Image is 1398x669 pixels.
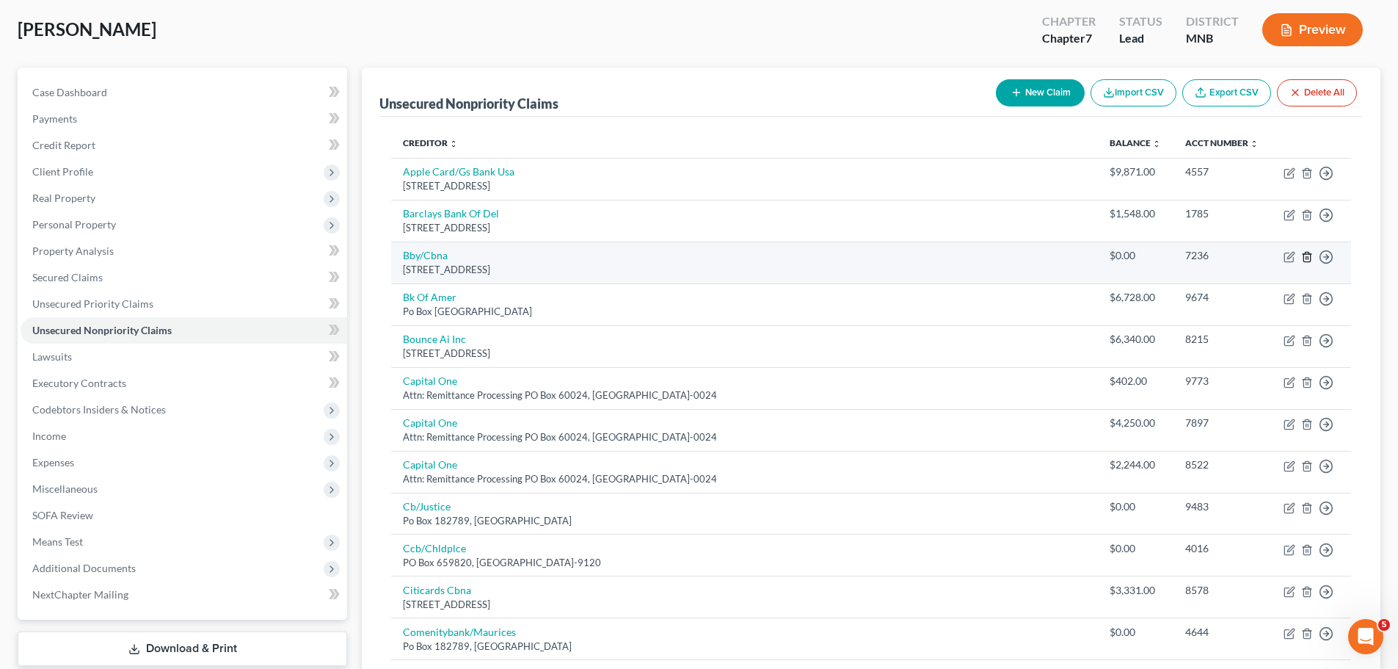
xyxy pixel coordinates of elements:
[1042,30,1096,47] div: Chapter
[403,263,1086,277] div: [STREET_ADDRESS]
[1119,30,1162,47] div: Lead
[403,388,1086,402] div: Attn: Remittance Processing PO Box 60024, [GEOGRAPHIC_DATA]-0024
[1110,583,1162,598] div: $3,331.00
[403,165,514,178] a: Apple Card/Gs Bank Usa
[21,132,347,159] a: Credit Report
[21,370,347,397] a: Executory Contracts
[1110,332,1162,347] div: $6,340.00
[403,221,1086,235] div: [STREET_ADDRESS]
[1348,619,1383,654] iframe: Intercom live chat
[403,305,1086,319] div: Po Box [GEOGRAPHIC_DATA]
[403,291,456,303] a: Bk Of Amer
[32,482,98,495] span: Miscellaneous
[32,403,166,416] span: Codebtors Insiders & Notices
[1110,206,1162,221] div: $1,548.00
[1185,625,1259,640] div: 4644
[1185,206,1259,221] div: 1785
[21,582,347,608] a: NextChapter Mailing
[403,430,1086,444] div: Attn: Remittance Processing PO Box 60024, [GEOGRAPHIC_DATA]-0024
[403,626,516,638] a: Comenitybank/Maurices
[1110,416,1162,430] div: $4,250.00
[403,458,457,471] a: Capital One
[1185,290,1259,305] div: 9674
[21,317,347,344] a: Unsecured Nonpriority Claims
[1119,13,1162,30] div: Status
[1091,79,1176,106] button: Import CSV
[403,500,451,513] a: Cb/Justice
[1186,30,1239,47] div: MNB
[32,86,107,98] span: Case Dashboard
[403,179,1086,193] div: [STREET_ADDRESS]
[1185,248,1259,263] div: 7236
[403,249,448,261] a: Bby/Cbna
[1185,499,1259,514] div: 9483
[1110,499,1162,514] div: $0.00
[32,535,83,548] span: Means Test
[1185,332,1259,347] div: 8215
[32,139,95,151] span: Credit Report
[403,207,499,220] a: Barclays Bank Of Del
[1378,619,1390,631] span: 5
[32,324,172,336] span: Unsecured Nonpriority Claims
[1250,140,1259,148] i: unfold_more
[32,377,126,389] span: Executory Contracts
[1182,79,1271,106] a: Export CSV
[21,79,347,106] a: Case Dashboard
[32,112,77,125] span: Payments
[403,598,1086,612] div: [STREET_ADDRESS]
[32,350,72,363] span: Lawsuits
[1185,164,1259,179] div: 4557
[1262,13,1363,46] button: Preview
[1110,164,1162,179] div: $9,871.00
[403,375,457,387] a: Capital One
[32,192,95,204] span: Real Property
[18,18,156,40] span: [PERSON_NAME]
[1110,374,1162,388] div: $402.00
[32,456,74,469] span: Expenses
[21,264,347,291] a: Secured Claims
[1110,625,1162,640] div: $0.00
[21,291,347,317] a: Unsecured Priority Claims
[1110,458,1162,472] div: $2,244.00
[32,297,153,310] span: Unsecured Priority Claims
[996,79,1085,106] button: New Claim
[32,245,114,257] span: Property Analysis
[1186,13,1239,30] div: District
[21,238,347,264] a: Property Analysis
[32,165,93,178] span: Client Profile
[18,632,347,666] a: Download & Print
[1185,458,1259,472] div: 8522
[21,106,347,132] a: Payments
[379,95,558,112] div: Unsecured Nonpriority Claims
[1185,416,1259,430] div: 7897
[1085,31,1092,45] span: 7
[403,514,1086,528] div: Po Box 182789, [GEOGRAPHIC_DATA]
[32,562,136,574] span: Additional Documents
[1185,374,1259,388] div: 9773
[1185,583,1259,598] div: 8578
[32,218,116,231] span: Personal Property
[1042,13,1096,30] div: Chapter
[32,271,103,283] span: Secured Claims
[403,472,1086,486] div: Attn: Remittance Processing PO Box 60024, [GEOGRAPHIC_DATA]-0024
[1110,290,1162,305] div: $6,728.00
[32,588,128,601] span: NextChapter Mailing
[1277,79,1357,106] button: Delete All
[32,430,66,442] span: Income
[403,556,1086,570] div: PO Box 659820, [GEOGRAPHIC_DATA]-9120
[21,344,347,370] a: Lawsuits
[32,509,93,521] span: SOFA Review
[403,584,471,596] a: Citicards Cbna
[21,502,347,529] a: SOFA Review
[403,640,1086,654] div: Po Box 182789, [GEOGRAPHIC_DATA]
[403,347,1086,361] div: [STREET_ADDRESS]
[1152,140,1161,148] i: unfold_more
[1110,248,1162,263] div: $0.00
[1110,137,1161,148] a: Balance unfold_more
[403,137,458,148] a: Creditor unfold_more
[1185,541,1259,556] div: 4016
[449,140,458,148] i: unfold_more
[1110,541,1162,556] div: $0.00
[403,542,466,554] a: Ccb/Chldplce
[403,333,466,345] a: Bounce Ai Inc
